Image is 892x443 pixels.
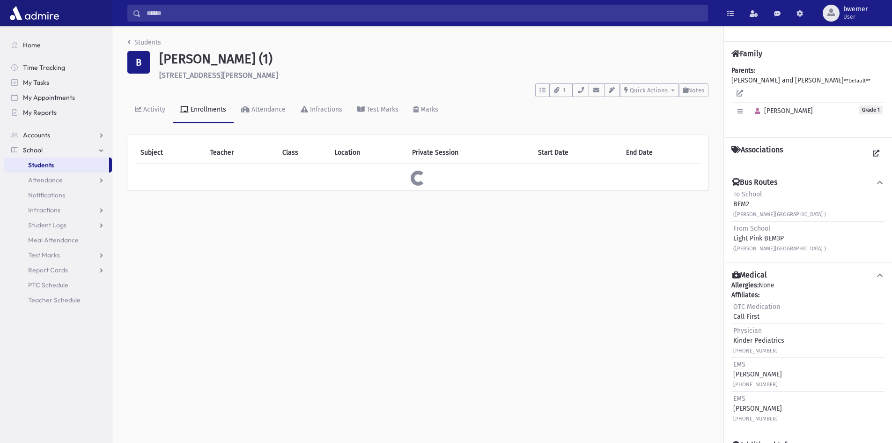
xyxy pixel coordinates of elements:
span: 1 [560,86,568,95]
th: Location [329,142,406,164]
div: Kinder Pediatrics [733,326,784,355]
span: Attendance [28,176,63,184]
span: PTC Schedule [28,281,68,289]
th: Private Session [406,142,532,164]
span: Accounts [23,131,50,139]
a: Activity [127,97,173,123]
span: User [843,13,868,21]
span: [PERSON_NAME] [751,107,813,115]
span: My Tasks [23,78,49,87]
a: My Tasks [4,75,112,90]
a: Test Marks [350,97,406,123]
div: Enrollments [189,105,226,113]
th: Class [277,142,329,164]
a: Notifications [4,188,112,203]
input: Search [141,5,708,22]
div: Marks [419,105,438,113]
div: Attendance [250,105,286,113]
button: Notes [679,83,708,97]
th: Teacher [205,142,277,164]
a: Marks [406,97,446,123]
span: From School [733,225,770,233]
span: Meal Attendance [28,236,79,244]
div: B [127,51,150,74]
span: EMS [733,395,745,403]
div: Light Pink BEM3P [733,224,826,253]
a: My Appointments [4,90,112,105]
span: Students [28,161,54,169]
h4: Family [731,49,762,58]
a: Attendance [4,173,112,188]
span: Infractions [28,206,60,214]
small: [PHONE_NUMBER] [733,382,778,388]
span: Quick Actions [630,87,668,94]
div: [PERSON_NAME] [733,394,782,423]
b: Allergies: [731,281,759,289]
a: My Reports [4,105,112,120]
div: Infractions [308,105,342,113]
b: Parents: [731,67,755,75]
th: Start Date [532,142,620,164]
span: Notes [688,87,704,94]
span: Teacher Schedule [28,296,81,304]
button: Bus Routes [731,178,885,188]
button: 1 [550,83,573,97]
small: [PHONE_NUMBER] [733,416,778,422]
span: Notifications [28,191,65,199]
a: Student Logs [4,218,112,233]
img: AdmirePro [7,4,61,23]
span: OTC Medication [733,303,780,311]
div: Activity [141,105,165,113]
span: Report Cards [28,266,68,274]
span: bwerner [843,6,868,13]
a: Students [4,158,109,173]
b: Affiliates: [731,291,759,299]
div: [PERSON_NAME] and [PERSON_NAME] [731,66,885,130]
a: PTC Schedule [4,278,112,293]
small: [PHONE_NUMBER] [733,348,778,354]
a: Report Cards [4,263,112,278]
span: Home [23,41,41,49]
small: ([PERSON_NAME][GEOGRAPHIC_DATA] ) [733,211,826,218]
button: Quick Actions [620,83,679,97]
a: Test Marks [4,248,112,263]
span: Student Logs [28,221,66,229]
a: Time Tracking [4,60,112,75]
div: Test Marks [365,105,398,113]
button: Medical [731,270,885,280]
a: View all Associations [868,145,885,162]
h6: [STREET_ADDRESS][PERSON_NAME] [159,71,708,80]
a: Enrollments [173,97,234,123]
span: My Reports [23,108,57,117]
span: School [23,146,43,154]
div: None [731,280,885,425]
a: Attendance [234,97,293,123]
a: School [4,143,112,158]
span: To School [733,190,762,198]
a: Students [127,38,161,46]
span: My Appointments [23,93,75,102]
a: Accounts [4,128,112,143]
a: Infractions [4,203,112,218]
nav: breadcrumb [127,38,161,51]
a: Home [4,38,112,53]
span: Time Tracking [23,63,65,72]
small: ([PERSON_NAME][GEOGRAPHIC_DATA] ) [733,246,826,252]
h1: [PERSON_NAME] (1) [159,51,708,67]
span: EMS [733,360,745,368]
span: Physician [733,327,762,335]
h4: Associations [731,145,783,162]
th: Subject [135,142,205,164]
th: End Date [620,142,701,164]
a: Teacher Schedule [4,293,112,308]
a: Infractions [293,97,350,123]
div: Call First [733,302,780,322]
a: Meal Attendance [4,233,112,248]
span: Grade 1 [859,105,883,114]
div: [PERSON_NAME] [733,360,782,389]
h4: Medical [732,270,767,280]
span: Test Marks [28,251,60,259]
div: BEM2 [733,189,826,219]
h4: Bus Routes [732,178,777,188]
